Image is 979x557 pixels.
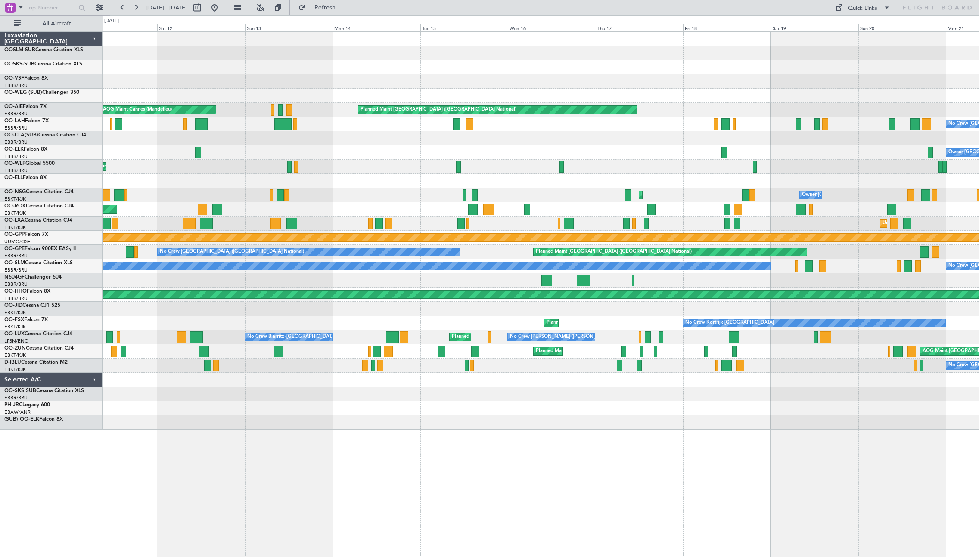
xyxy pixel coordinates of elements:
a: EBKT/KJK [4,366,26,373]
div: Fri 11 [70,24,157,31]
div: Planned Maint Kortrijk-[GEOGRAPHIC_DATA] [547,316,647,329]
div: Sun 20 [858,24,946,31]
div: Sat 12 [157,24,245,31]
div: Planned Maint [GEOGRAPHIC_DATA] ([GEOGRAPHIC_DATA] National) [452,331,608,343]
a: OO-NSGCessna Citation CJ4 [4,189,74,195]
div: Tue 15 [420,24,508,31]
a: PH-JRCLegacy 600 [4,402,50,408]
span: OO-LXA [4,218,25,223]
a: EBBR/BRU [4,253,28,259]
a: OO-GPEFalcon 900EX EASy II [4,246,76,251]
a: OO-LXACessna Citation CJ4 [4,218,72,223]
button: All Aircraft [9,17,93,31]
a: OO-ZUNCessna Citation CJ4 [4,346,74,351]
a: OO-WLPGlobal 5500 [4,161,55,166]
a: EBBR/BRU [4,167,28,174]
a: OO-LAHFalcon 7X [4,118,49,124]
div: No Crew Kortrijk-[GEOGRAPHIC_DATA] [685,316,774,329]
a: OOSLM-SUBCessna Citation XLS [4,47,83,53]
span: OO-GPE [4,246,25,251]
a: EBBR/BRU [4,125,28,131]
div: Wed 16 [508,24,595,31]
a: OO-VSFFalcon 8X [4,76,48,81]
div: Mon 14 [333,24,420,31]
a: N604GFChallenger 604 [4,275,62,280]
a: OO-LUXCessna Citation CJ4 [4,331,72,337]
span: OO-FSX [4,317,24,322]
a: EBAW/ANR [4,409,31,415]
div: Planned Maint [GEOGRAPHIC_DATA] ([GEOGRAPHIC_DATA] National) [361,103,516,116]
div: Sun 13 [245,24,333,31]
div: No Crew Biarritz ([GEOGRAPHIC_DATA]) [247,331,337,343]
a: LFSN/ENC [4,338,28,344]
div: Quick Links [848,4,877,13]
a: EBBR/BRU [4,295,28,302]
span: OO-VSF [4,76,24,81]
span: N604GF [4,275,25,280]
span: OO-HHO [4,289,27,294]
div: Planned Maint Kortrijk-[GEOGRAPHIC_DATA] [536,345,636,358]
button: Refresh [294,1,346,15]
span: OO-ZUN [4,346,26,351]
button: Quick Links [831,1,895,15]
a: EBKT/KJK [4,324,26,330]
span: OO-WLP [4,161,25,166]
span: OO-ROK [4,204,26,209]
a: OO-ROKCessna Citation CJ4 [4,204,74,209]
a: OO-GPPFalcon 7X [4,232,48,237]
a: OO-SKS SUBCessna Citation XLS [4,388,84,393]
span: OOSLM-SUB [4,47,35,53]
span: OO-LUX [4,331,25,337]
div: Sat 19 [771,24,858,31]
span: OO-ELL [4,175,23,180]
a: EBBR/BRU [4,139,28,145]
a: UUMO/OSF [4,238,30,245]
div: No Crew [GEOGRAPHIC_DATA] ([GEOGRAPHIC_DATA] National) [160,245,304,258]
div: Fri 18 [683,24,771,31]
a: OO-WEG (SUB)Challenger 350 [4,90,79,95]
a: EBBR/BRU [4,153,28,160]
div: Thu 17 [596,24,683,31]
a: EBBR/BRU [4,281,28,288]
a: OO-CLA(SUB)Cessna Citation CJ4 [4,133,86,138]
a: OO-FSXFalcon 7X [4,317,48,322]
a: D-IBLUCessna Citation M2 [4,360,68,365]
a: EBBR/BRU [4,267,28,273]
span: Refresh [307,5,343,11]
a: EBBR/BRU [4,111,28,117]
div: Planned Maint [GEOGRAPHIC_DATA] ([GEOGRAPHIC_DATA] National) [536,245,692,258]
div: Planned Maint Kortrijk-[GEOGRAPHIC_DATA] [641,189,742,201]
a: EBKT/KJK [4,196,26,202]
a: OO-SLMCessna Citation XLS [4,260,73,266]
a: OOSKS-SUBCessna Citation XLS [4,62,82,67]
a: EBKT/KJK [4,352,26,359]
a: EBKT/KJK [4,224,26,231]
a: OO-ELLFalcon 8X [4,175,47,180]
a: EBKT/KJK [4,309,26,316]
span: OO-GPP [4,232,25,237]
div: [DATE] [104,17,119,25]
a: OO-HHOFalcon 8X [4,289,50,294]
span: PH-JRC [4,402,22,408]
a: EBBR/BRU [4,395,28,401]
span: OO-ELK [4,147,24,152]
div: AOG Maint Cannes (Mandelieu) [103,103,172,116]
a: EBKT/KJK [4,210,26,217]
span: OO-SLM [4,260,25,266]
span: D-IBLU [4,360,21,365]
span: All Aircraft [22,21,91,27]
span: OO-CLA(SUB) [4,133,38,138]
span: (SUB) OO-ELK [4,417,39,422]
a: OO-JIDCessna CJ1 525 [4,303,60,308]
input: Trip Number [26,1,76,14]
span: OOSKS-SUB [4,62,34,67]
span: OO-NSG [4,189,26,195]
span: OO-AIE [4,104,23,109]
a: EBBR/BRU [4,82,28,89]
a: OO-AIEFalcon 7X [4,104,47,109]
span: OO-JID [4,303,22,308]
span: OO-SKS SUB [4,388,36,393]
div: Owner [GEOGRAPHIC_DATA]-[GEOGRAPHIC_DATA] [802,189,918,201]
a: OO-ELKFalcon 8X [4,147,47,152]
span: OO-WEG (SUB) [4,90,42,95]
